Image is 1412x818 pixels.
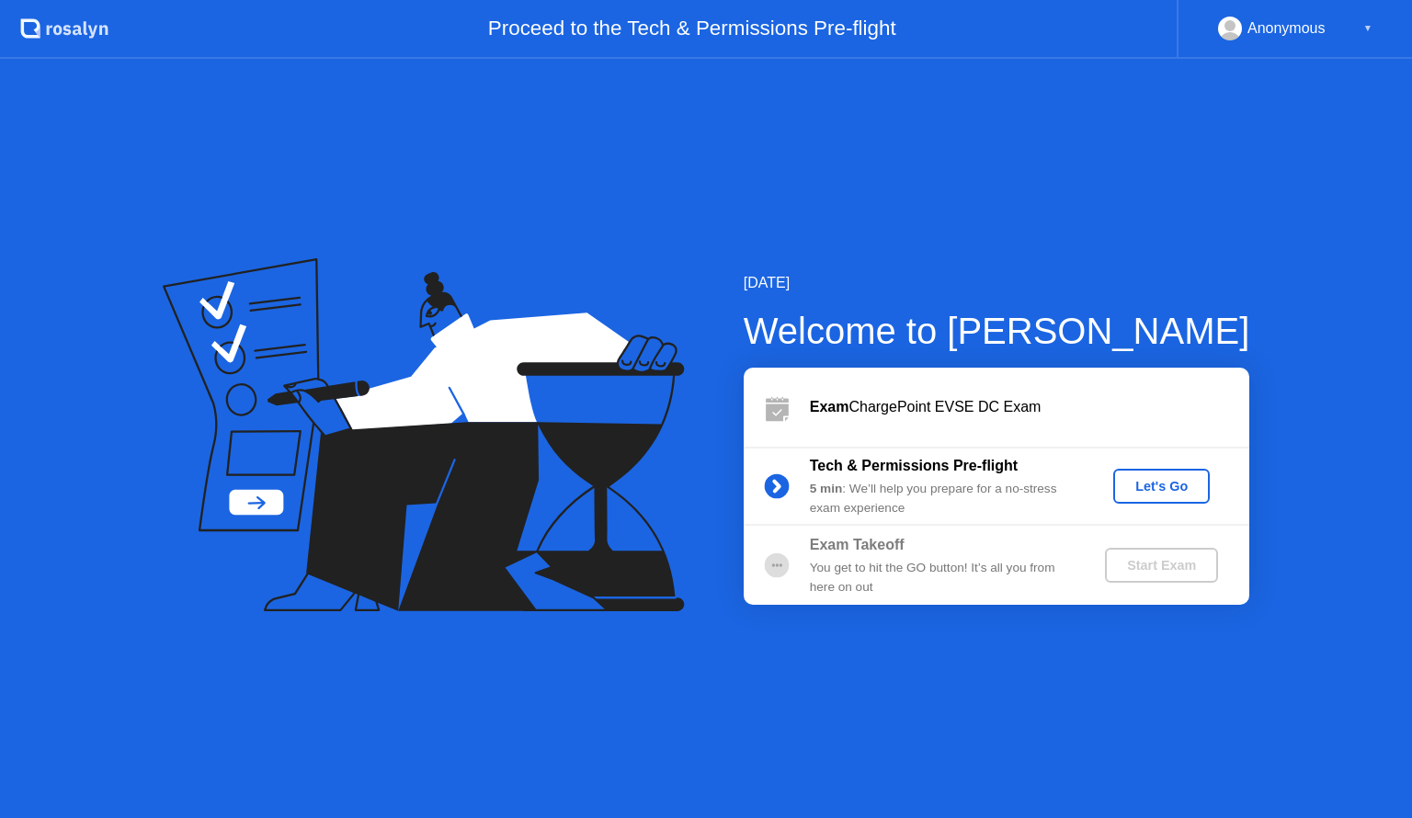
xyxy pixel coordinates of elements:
div: Welcome to [PERSON_NAME] [744,303,1250,358]
b: Exam Takeoff [810,537,905,552]
div: Start Exam [1112,558,1211,573]
div: [DATE] [744,272,1250,294]
div: ▼ [1363,17,1372,40]
button: Start Exam [1105,548,1218,583]
div: You get to hit the GO button! It’s all you from here on out [810,559,1075,596]
b: Tech & Permissions Pre-flight [810,458,1018,473]
div: Let's Go [1121,479,1202,494]
b: 5 min [810,482,843,495]
b: Exam [810,399,849,415]
div: : We’ll help you prepare for a no-stress exam experience [810,480,1075,517]
div: Anonymous [1247,17,1326,40]
button: Let's Go [1113,469,1210,504]
div: ChargePoint EVSE DC Exam [810,396,1249,418]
